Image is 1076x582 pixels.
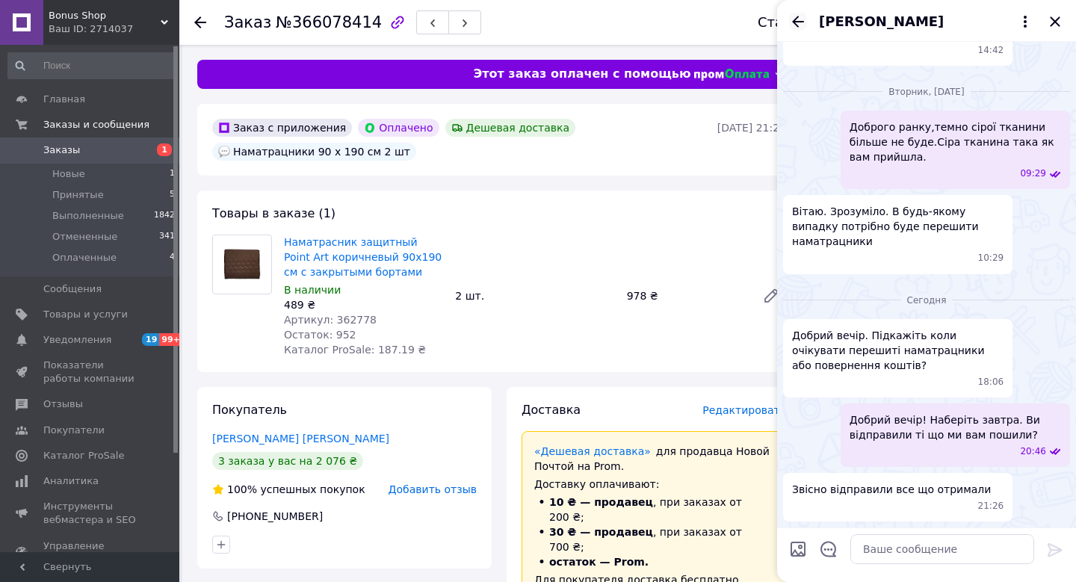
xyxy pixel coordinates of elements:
[43,308,128,321] span: Товары и услуги
[792,204,1004,249] span: Вітаю. Зрозуміло. В будь-якому випадку потрібно буде перешити наматрацники
[276,13,382,31] span: №366078414
[534,445,651,457] a: «Дешевая доставка»
[224,13,271,31] span: Заказ
[1020,445,1046,458] span: 20:46 12.10.2025
[819,539,838,559] button: Открыть шаблоны ответов
[284,284,341,296] span: В наличии
[534,495,773,524] li: , при заказах от 200 ₴;
[702,404,786,416] span: Редактировать
[850,120,1061,164] span: Доброго ранку,темно сірої тканини більше не буде.Сіра тканина така як вам прийшла.
[284,314,377,326] span: Артикул: 362778
[473,66,690,83] span: Этот заказ оплачен с помощью
[52,230,117,244] span: Отмененные
[154,209,175,223] span: 1842
[43,424,105,437] span: Покупатели
[534,477,773,492] div: Доставку оплачивают:
[52,167,85,181] span: Новые
[159,230,175,244] span: 341
[157,143,172,156] span: 1
[284,236,442,278] a: Наматрасник защитный Point Art коричневый 90х190 см с закрытыми бортами
[212,143,416,161] div: Наматрацники 90 х 190 см 2 шт
[52,209,124,223] span: Выполненные
[43,93,85,106] span: Главная
[43,282,102,296] span: Сообщения
[389,483,477,495] span: Добавить отзыв
[882,86,970,99] span: вторник, [DATE]
[43,449,124,462] span: Каталог ProSale
[534,524,773,554] li: , при заказах от 700 ₴;
[449,285,620,306] div: 2 шт.
[756,281,786,311] a: Редактировать
[43,397,83,411] span: Отзывы
[212,206,336,220] span: Товары в заказе (1)
[978,500,1004,513] span: 21:26 12.10.2025
[284,329,356,341] span: Остаток: 952
[792,328,1004,373] span: Добрий вечір. Підкажіть коли очікувати перешиті наматрацники або повернення коштів?
[758,15,858,30] div: Статус заказа
[52,251,117,264] span: Оплаченные
[43,333,111,347] span: Уведомления
[49,9,161,22] span: Bonus Shop
[783,84,1070,99] div: 07.10.2025
[218,146,230,158] img: :speech_balloon:
[1020,167,1046,180] span: 09:29 07.10.2025
[170,167,175,181] span: 1
[819,12,944,31] span: [PERSON_NAME]
[43,143,80,157] span: Заказы
[212,482,365,497] div: успешных покупок
[783,292,1070,307] div: 12.10.2025
[7,52,176,79] input: Поиск
[43,539,138,566] span: Управление сайтом
[194,15,206,30] div: Вернуться назад
[284,344,426,356] span: Каталог ProSale: 187.19 ₴
[358,119,439,137] div: Оплачено
[43,500,138,527] span: Инструменты вебмастера и SEO
[212,452,363,470] div: 3 заказа у вас на 2 076 ₴
[159,333,184,346] span: 99+
[445,119,576,137] div: Дешевая доставка
[789,13,807,31] button: Назад
[212,119,352,137] div: Заказ с приложения
[212,403,287,417] span: Покупатель
[142,333,159,346] span: 19
[212,433,389,445] a: [PERSON_NAME] [PERSON_NAME]
[621,285,750,306] div: 978 ₴
[549,556,649,568] span: остаток — Prom.
[819,12,1034,31] button: [PERSON_NAME]
[549,496,653,508] span: 10 ₴ — продавец
[213,240,271,288] img: Наматрасник защитный Point Art коричневый 90х190 см с закрытыми бортами
[850,412,1061,442] span: Добрий вечір! Наберіть завтра. Ви відправили ті що ми вам пошили?
[43,359,138,386] span: Показатели работы компании
[43,118,149,131] span: Заказы и сообщения
[49,22,179,36] div: Ваш ID: 2714037
[534,444,773,474] div: для продавца Новой Почтой на Prom.
[170,188,175,202] span: 5
[792,482,991,497] span: Звісно відправили все що отримали
[1046,13,1064,31] button: Закрыть
[170,251,175,264] span: 4
[901,294,953,307] span: Сегодня
[43,474,99,488] span: Аналитика
[978,376,1004,388] span: 18:06 12.10.2025
[978,44,1004,57] span: 14:42 06.10.2025
[717,122,786,134] time: [DATE] 21:26
[226,509,324,524] div: [PHONE_NUMBER]
[284,297,443,312] div: 489 ₴
[522,403,581,417] span: Доставка
[549,526,653,538] span: 30 ₴ — продавец
[978,252,1004,264] span: 10:29 07.10.2025
[227,483,257,495] span: 100%
[52,188,104,202] span: Принятые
